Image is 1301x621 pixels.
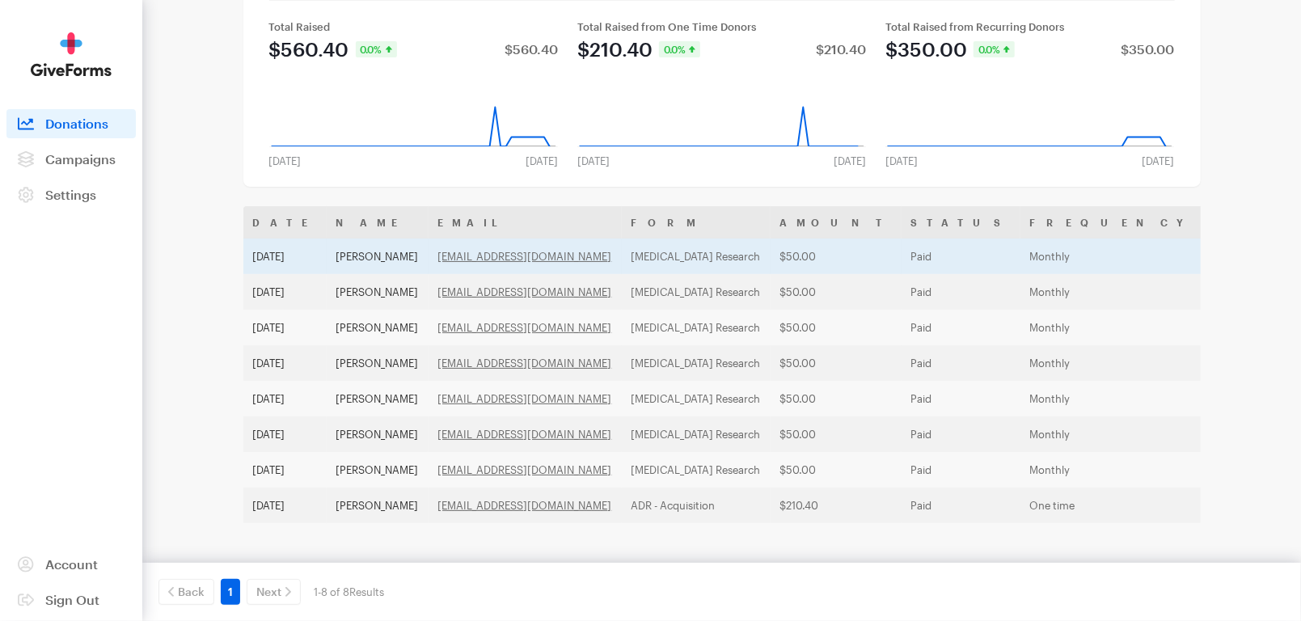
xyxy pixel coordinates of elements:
td: Paid [902,381,1020,416]
a: [EMAIL_ADDRESS][DOMAIN_NAME] [438,357,612,370]
td: $50.00 [771,310,902,345]
div: [DATE] [568,154,619,167]
td: Paid [902,345,1020,381]
td: [MEDICAL_DATA] Research [622,452,771,488]
td: Monthly [1020,416,1206,452]
div: $560.40 [269,40,349,59]
td: Paid [902,452,1020,488]
div: [DATE] [824,154,876,167]
td: $50.00 [771,381,902,416]
td: [PERSON_NAME] [327,274,429,310]
td: [DATE] [243,488,327,523]
td: [MEDICAL_DATA] Research [622,274,771,310]
td: [PERSON_NAME] [327,416,429,452]
td: $50.00 [771,239,902,274]
div: [DATE] [1132,154,1184,167]
td: $50.00 [771,452,902,488]
td: [MEDICAL_DATA] Research [622,381,771,416]
img: GiveForms [31,32,112,77]
span: Sign Out [45,592,99,607]
td: [MEDICAL_DATA] Research [622,310,771,345]
td: Monthly [1020,345,1206,381]
a: [EMAIL_ADDRESS][DOMAIN_NAME] [438,392,612,405]
div: [DATE] [260,154,311,167]
div: Total Raised from Recurring Donors [885,20,1174,33]
td: Paid [902,310,1020,345]
a: [EMAIL_ADDRESS][DOMAIN_NAME] [438,285,612,298]
div: Total Raised [269,20,558,33]
div: $210.40 [577,40,653,59]
div: 0.0% [974,41,1015,57]
td: $50.00 [771,345,902,381]
a: [EMAIL_ADDRESS][DOMAIN_NAME] [438,463,612,476]
span: Settings [45,187,96,202]
td: Monthly [1020,274,1206,310]
th: Email [429,206,622,239]
td: [DATE] [243,381,327,416]
td: $210.40 [771,488,902,523]
a: Sign Out [6,585,136,615]
a: Donations [6,109,136,138]
td: [MEDICAL_DATA] Research [622,239,771,274]
a: [EMAIL_ADDRESS][DOMAIN_NAME] [438,321,612,334]
a: Campaigns [6,145,136,174]
td: ADR - Acquisition [622,488,771,523]
td: Paid [902,239,1020,274]
td: [DATE] [243,274,327,310]
td: [PERSON_NAME] [327,345,429,381]
td: Monthly [1020,452,1206,488]
td: [PERSON_NAME] [327,452,429,488]
td: Paid [902,488,1020,523]
div: [DATE] [516,154,568,167]
div: 1-8 of 8 [314,579,384,605]
div: $210.40 [816,43,866,56]
td: [MEDICAL_DATA] Research [622,345,771,381]
th: Name [327,206,429,239]
th: Status [902,206,1020,239]
td: [DATE] [243,345,327,381]
td: Monthly [1020,381,1206,416]
td: [PERSON_NAME] [327,310,429,345]
span: Donations [45,116,108,131]
div: $350.00 [1121,43,1174,56]
td: Paid [902,416,1020,452]
div: $350.00 [885,40,967,59]
td: [PERSON_NAME] [327,381,429,416]
td: [PERSON_NAME] [327,239,429,274]
div: 0.0% [356,41,397,57]
td: Monthly [1020,310,1206,345]
td: $50.00 [771,416,902,452]
td: $50.00 [771,274,902,310]
td: [DATE] [243,416,327,452]
a: Settings [6,180,136,209]
div: 0.0% [659,41,700,57]
td: Paid [902,274,1020,310]
span: Campaigns [45,151,116,167]
td: [PERSON_NAME] [327,488,429,523]
td: [DATE] [243,239,327,274]
td: [DATE] [243,452,327,488]
th: Frequency [1020,206,1206,239]
th: Form [622,206,771,239]
a: [EMAIL_ADDRESS][DOMAIN_NAME] [438,428,612,441]
td: One time [1020,488,1206,523]
span: Results [349,585,384,598]
div: $560.40 [505,43,558,56]
td: Monthly [1020,239,1206,274]
div: Total Raised from One Time Donors [577,20,866,33]
td: [MEDICAL_DATA] Research [622,416,771,452]
th: Amount [771,206,902,239]
th: Date [243,206,327,239]
div: [DATE] [876,154,927,167]
a: Account [6,550,136,579]
a: [EMAIL_ADDRESS][DOMAIN_NAME] [438,250,612,263]
span: Account [45,556,98,572]
td: [DATE] [243,310,327,345]
a: [EMAIL_ADDRESS][DOMAIN_NAME] [438,499,612,512]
